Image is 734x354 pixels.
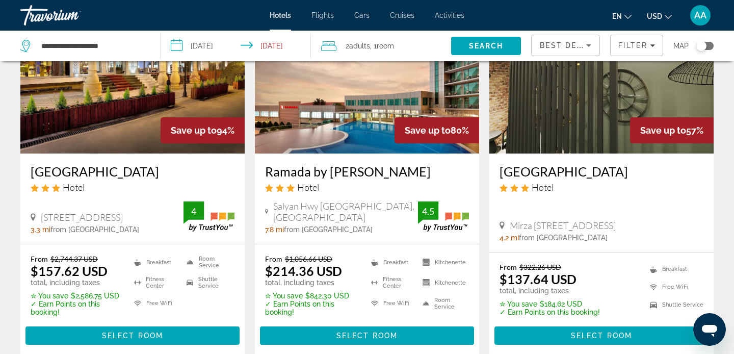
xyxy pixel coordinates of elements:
span: Hotel [532,182,554,193]
mat-select: Sort by [540,39,591,52]
span: USD [647,12,662,20]
button: Filters [610,35,663,56]
span: Mirza [STREET_ADDRESS] [510,220,616,231]
li: Free WiFi [129,296,182,311]
div: 3 star Hotel [500,182,703,193]
a: [GEOGRAPHIC_DATA] [31,164,234,179]
span: Save up to [171,125,217,136]
span: From [31,255,48,263]
button: Select Room [260,326,474,345]
span: 2 [346,39,370,53]
span: From [265,255,282,263]
img: TrustYou guest rating badge [418,201,469,232]
a: Cars [354,11,370,19]
a: Select Room [25,328,240,340]
span: Adults [349,42,370,50]
span: AA [694,10,706,20]
li: Fitness Center [366,275,417,290]
a: Ramada by [PERSON_NAME] [265,164,469,179]
ins: $214.36 USD [265,263,342,279]
span: Hotel [297,182,319,193]
li: Room Service [181,255,234,270]
p: total, including taxes [31,279,121,287]
span: ✮ You save [265,292,303,300]
p: $842.30 USD [265,292,358,300]
p: ✓ Earn Points on this booking! [265,300,358,316]
li: Free WiFi [366,296,417,311]
li: Breakfast [129,255,182,270]
span: Save up to [640,125,686,136]
div: 4.5 [418,205,438,217]
li: Fitness Center [129,275,182,290]
span: Salyan Hwy [GEOGRAPHIC_DATA], [GEOGRAPHIC_DATA] [273,200,418,223]
span: Map [673,39,689,53]
a: Flights [311,11,334,19]
del: $1,056.66 USD [285,255,332,263]
button: Select check in and out date [161,31,311,61]
span: from [GEOGRAPHIC_DATA] [284,225,373,234]
button: User Menu [687,5,714,26]
a: Hotels [270,11,291,19]
ins: $157.62 USD [31,263,108,279]
a: Travorium [20,2,122,29]
span: from [GEOGRAPHIC_DATA] [50,225,139,234]
del: $2,744.37 USD [50,255,98,263]
p: ✓ Earn Points on this booking! [31,300,121,316]
img: TrustYou guest rating badge [183,201,234,232]
button: Toggle map [689,41,714,50]
del: $322.26 USD [519,263,561,271]
li: Shuttle Service [645,298,703,311]
li: Free WiFi [645,281,703,293]
span: Search [469,42,504,50]
p: ✓ Earn Points on this booking! [500,308,600,316]
span: Room [377,42,394,50]
a: Cruises [390,11,414,19]
li: Breakfast [366,255,417,270]
div: 57% [630,117,714,143]
span: Best Deals [540,41,593,49]
span: Select Room [336,332,398,340]
span: 7.8 mi [265,225,284,234]
div: 3 star Hotel [31,182,234,193]
li: Kitchenette [417,255,469,270]
div: 94% [161,117,245,143]
span: 3.3 mi [31,225,50,234]
span: en [612,12,622,20]
iframe: Кнопка запуска окна обмена сообщениями [693,313,726,346]
a: Select Room [260,328,474,340]
li: Room Service [417,296,469,311]
span: [STREET_ADDRESS] [41,212,123,223]
div: 3 star Hotel [265,182,469,193]
button: Search [451,37,521,55]
a: Activities [435,11,464,19]
ins: $137.64 USD [500,271,576,287]
span: ✮ You save [500,300,537,308]
a: [GEOGRAPHIC_DATA] [500,164,703,179]
input: Search hotel destination [40,38,145,54]
li: Breakfast [645,263,703,275]
span: Hotel [63,182,85,193]
span: , 1 [370,39,394,53]
span: from [GEOGRAPHIC_DATA] [519,234,608,242]
p: $184.62 USD [500,300,600,308]
span: Select Room [571,332,632,340]
div: 80% [395,117,479,143]
li: Shuttle Service [181,275,234,290]
a: Select Room [494,328,709,340]
button: Select Room [494,326,709,345]
button: Change currency [647,9,672,23]
button: Change language [612,9,632,23]
button: Travelers: 2 adults, 0 children [311,31,451,61]
span: Filter [618,41,647,49]
li: Kitchenette [417,275,469,290]
span: Save up to [405,125,451,136]
p: total, including taxes [265,279,358,287]
div: 4 [183,205,204,217]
